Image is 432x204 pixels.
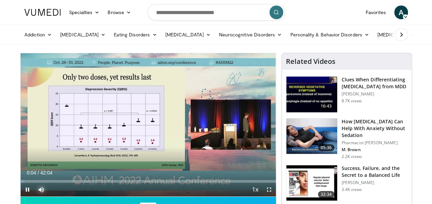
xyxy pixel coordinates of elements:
[38,170,39,175] span: /
[286,165,408,201] a: 32:34 Success, Failure, and the Secret to a Balanced Life [PERSON_NAME] 3.4K views
[34,183,48,196] button: Mute
[20,28,56,42] a: Addiction
[147,4,285,21] input: Search topics, interventions
[286,118,337,154] img: 7bfe4765-2bdb-4a7e-8d24-83e30517bd33.150x105_q85_crop-smart_upscale.jpg
[27,170,36,175] span: 0:04
[342,91,408,97] p: [PERSON_NAME]
[103,5,135,19] a: Browse
[286,57,335,66] h4: Related Videos
[215,28,286,42] a: Neurocognitive Disorders
[394,5,408,19] a: A
[56,28,110,42] a: [MEDICAL_DATA]
[342,154,362,159] p: 2.2K views
[248,183,262,196] button: Playback Rate
[318,191,334,198] span: 32:34
[318,103,334,110] span: 16:43
[342,180,408,185] p: [PERSON_NAME]
[110,28,161,42] a: Eating Disorders
[21,180,276,183] div: Progress Bar
[286,76,408,113] a: 16:43 Clues When Differentiating [MEDICAL_DATA] from MDD [PERSON_NAME] 8.7K views
[342,165,408,179] h3: Success, Failure, and the Secret to a Balanced Life
[262,183,276,196] button: Fullscreen
[318,144,334,151] span: 05:36
[286,118,408,159] a: 05:36 How [MEDICAL_DATA] Can Help With Anxiety Without Sedation Pharmacist [PERSON_NAME] M. Brown...
[342,140,408,146] p: Pharmacist [PERSON_NAME]
[40,170,52,175] span: 42:04
[362,5,390,19] a: Favorites
[286,28,373,42] a: Personality & Behavior Disorders
[161,28,214,42] a: [MEDICAL_DATA]
[342,98,362,104] p: 8.7K views
[342,187,362,192] p: 3.4K views
[21,183,34,196] button: Pause
[21,53,276,197] video-js: Video Player
[342,118,408,139] h3: How [MEDICAL_DATA] Can Help With Anxiety Without Sedation
[65,5,104,19] a: Specialties
[286,77,337,112] img: a6520382-d332-4ed3-9891-ee688fa49237.150x105_q85_crop-smart_upscale.jpg
[342,76,408,90] h3: Clues When Differentiating [MEDICAL_DATA] from MDD
[342,147,408,152] p: M. Brown
[286,165,337,201] img: 7307c1c9-cd96-462b-8187-bd7a74dc6cb1.150x105_q85_crop-smart_upscale.jpg
[24,9,61,16] img: VuMedi Logo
